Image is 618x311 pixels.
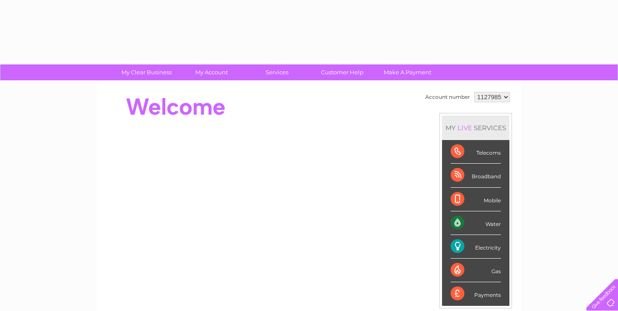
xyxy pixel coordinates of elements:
div: Broadband [451,164,501,187]
div: Electricity [451,235,501,259]
div: Mobile [451,188,501,211]
div: Payments [451,282,501,305]
a: Make A Payment [372,64,443,80]
a: My Account [176,64,247,80]
a: Services [242,64,312,80]
a: My Clear Business [111,64,182,80]
td: Account number [423,90,472,104]
div: Telecoms [451,140,501,164]
div: Gas [451,259,501,282]
div: LIVE [456,124,474,132]
a: Customer Help [307,64,378,80]
div: Water [451,211,501,235]
div: MY SERVICES [442,116,509,140]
